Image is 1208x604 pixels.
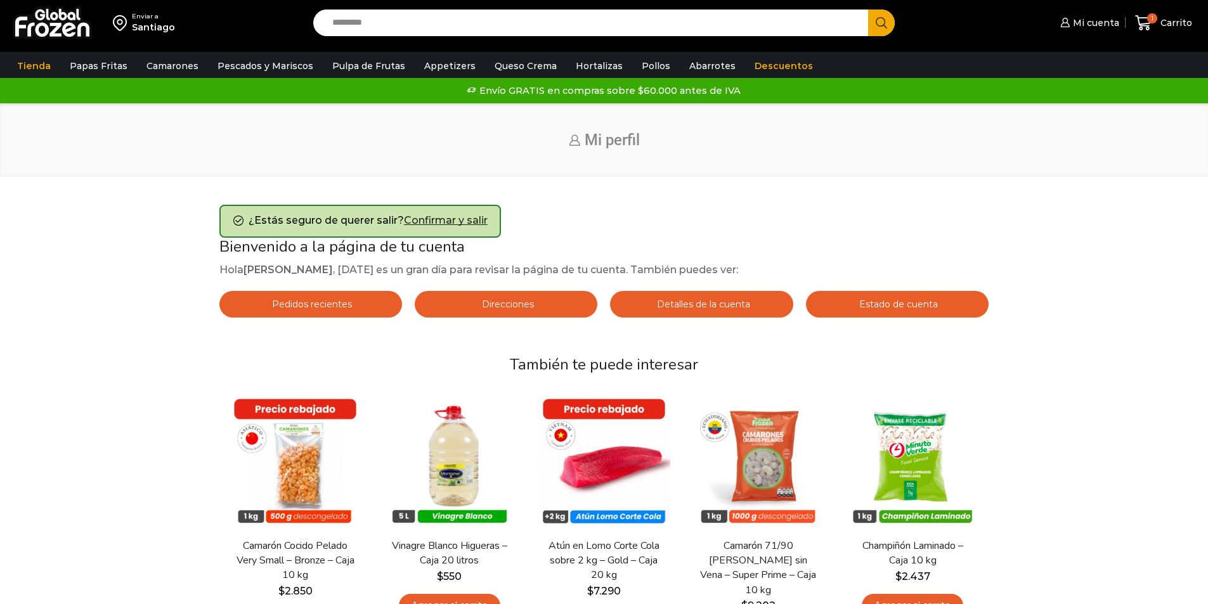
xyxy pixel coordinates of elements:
span: Detalles de la cuenta [654,299,750,310]
span: Pedidos recientes [269,299,352,310]
a: 1 Carrito [1132,8,1195,38]
strong: [PERSON_NAME] [244,264,333,276]
a: Camarones [140,54,205,78]
a: Tienda [11,54,57,78]
div: ¿Estás seguro de querer salir? [219,205,501,238]
a: Confirmar y salir [404,214,488,226]
a: Pollos [635,54,677,78]
a: Detalles de la cuenta [610,291,793,318]
a: Estado de cuenta [806,291,989,318]
bdi: 7.290 [587,585,621,597]
a: Abarrotes [683,54,742,78]
bdi: 550 [437,570,462,582]
a: Papas Fritas [63,54,134,78]
span: $ [278,585,285,597]
a: Atún en Lomo Corte Cola sobre 2 kg – Gold – Caja 20 kg [544,539,663,583]
span: Bienvenido a la página de tu cuenta [219,236,465,257]
div: Enviar a [132,12,175,21]
span: Carrito [1157,16,1192,29]
span: Estado de cuenta [856,299,938,310]
span: $ [895,570,902,582]
a: Hortalizas [569,54,629,78]
span: 1 [1147,13,1157,23]
bdi: 2.437 [895,570,930,582]
span: Mi perfil [585,131,640,149]
a: Camarón 71/90 [PERSON_NAME] sin Vena – Super Prime – Caja 10 kg [698,539,817,598]
span: $ [437,570,443,582]
a: Vinagre Blanco Higueras – Caja 20 litros [390,539,509,568]
bdi: 2.850 [278,585,313,597]
span: Mi cuenta [1070,16,1119,29]
img: address-field-icon.svg [113,12,132,34]
button: Search button [868,10,895,36]
a: Camarón Cocido Pelado Very Small – Bronze – Caja 10 kg [235,539,354,583]
a: Appetizers [418,54,482,78]
a: Pescados y Mariscos [211,54,320,78]
a: Direcciones [415,291,597,318]
a: Queso Crema [488,54,563,78]
span: Direcciones [479,299,534,310]
span: $ [587,585,594,597]
a: Descuentos [748,54,819,78]
p: Hola , [DATE] es un gran día para revisar la página de tu cuenta. También puedes ver: [219,262,989,278]
a: Pulpa de Frutas [326,54,412,78]
div: Santiago [132,21,175,34]
a: Pedidos recientes [219,291,402,318]
a: Champiñón Laminado – Caja 10 kg [853,539,972,568]
a: Mi cuenta [1057,10,1119,35]
span: También te puede interesar [510,354,698,375]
